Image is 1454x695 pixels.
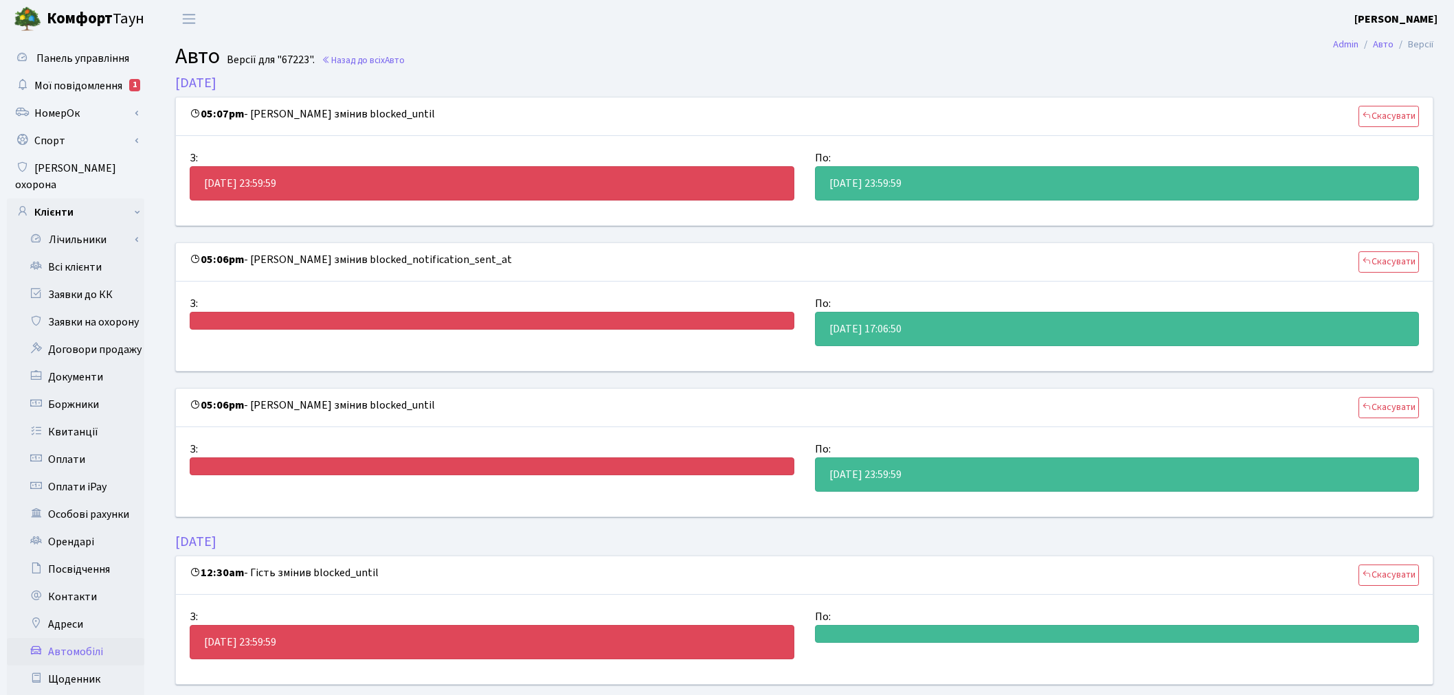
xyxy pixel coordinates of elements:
[7,281,144,308] a: Заявки до КК
[47,8,144,31] span: Таун
[7,665,144,693] a: Щоденник
[7,528,144,556] a: Орендарі
[7,418,144,446] a: Квитанції
[7,611,144,638] a: Адреси
[7,308,144,336] a: Заявки на охорону
[805,295,1430,312] div: По:
[7,363,144,391] a: Документи
[175,534,1433,550] h5: [DATE]
[805,441,1430,457] div: По:
[1354,11,1438,27] a: [PERSON_NAME]
[7,391,144,418] a: Боржники
[179,295,805,312] div: З:
[815,457,1420,492] div: [DATE] 23:59:59
[7,446,144,473] a: Оплати
[1358,397,1419,418] button: Скасувати
[190,252,244,267] strong: 05:06pm
[190,565,244,580] strong: 12:30am
[36,51,129,66] span: Панель управління
[172,8,206,30] button: Переключити навігацію
[7,556,144,583] a: Посвідчення
[7,336,144,363] a: Договори продажу
[805,608,1430,625] div: По:
[190,166,794,201] div: [DATE] 23:59:59
[385,54,405,67] span: Авто
[175,41,220,72] span: Авто
[815,312,1420,346] div: [DATE] 17:06:50
[1358,565,1419,586] button: Скасувати
[7,501,144,528] a: Особові рахунки
[1358,251,1419,273] button: Скасувати
[7,638,144,665] a: Автомобілі
[815,166,1420,201] div: [DATE] 23:59:59
[179,441,805,457] div: З:
[1333,37,1358,52] a: Admin
[175,75,1433,91] h5: [DATE]
[34,78,122,93] span: Мої повідомлення
[179,150,805,166] div: З:
[176,389,1433,427] div: - [PERSON_NAME] змінив blocked_until
[14,5,41,33] img: logo.png
[322,54,405,67] a: Назад до всіхАвто
[224,54,315,67] small: Версії для "67223".
[805,150,1430,166] div: По:
[7,253,144,281] a: Всі клієнти
[190,106,244,122] strong: 05:07pm
[1354,12,1438,27] b: [PERSON_NAME]
[7,198,144,226] a: Клієнти
[1358,106,1419,127] button: Скасувати
[7,72,144,100] a: Мої повідомлення1
[190,398,244,413] strong: 05:06pm
[7,155,144,198] a: [PERSON_NAME] охорона
[7,583,144,611] a: Контакти
[129,79,140,91] div: 1
[190,625,794,659] div: [DATE] 23:59:59
[7,127,144,155] a: Спорт
[176,556,1433,595] div: - Гість змінив blocked_until
[7,100,144,127] a: НомерОк
[1394,37,1433,52] li: Версії
[7,473,144,501] a: Оплати iPay
[1312,30,1454,59] nav: breadcrumb
[176,98,1433,136] div: - [PERSON_NAME] змінив blocked_until
[16,226,144,253] a: Лічильники
[7,45,144,72] a: Панель управління
[176,243,1433,282] div: - [PERSON_NAME] змінив blocked_notification_sent_at
[47,8,113,30] b: Комфорт
[1373,37,1394,52] a: Авто
[179,608,805,625] div: З:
